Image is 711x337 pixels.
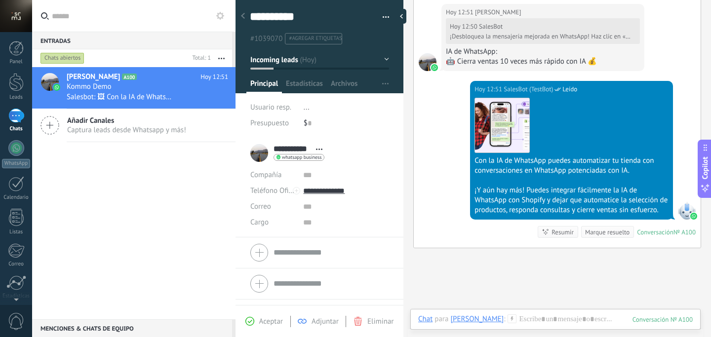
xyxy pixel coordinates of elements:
[396,9,406,24] div: Ocultar
[67,125,186,135] span: Captura leads desde Whatsapp y más!
[200,72,228,82] span: Hoy 12:51
[690,213,697,220] img: waba.svg
[2,94,31,101] div: Leads
[632,315,693,324] div: 100
[259,317,283,326] span: Aceptar
[304,103,310,112] span: ...
[250,215,296,230] div: Cargo
[367,317,394,326] span: Eliminar
[250,202,271,211] span: Correo
[312,317,339,326] span: Adjuntar
[211,49,232,67] button: Más
[700,156,710,179] span: Copilot
[552,227,574,237] div: Resumir
[282,155,321,160] span: whatsapp business
[479,22,503,31] span: SalesBot
[53,84,60,91] img: icon
[32,32,232,49] div: Entradas
[2,59,31,65] div: Panel
[504,84,553,94] span: SalesBot (TestBot)
[2,159,30,168] div: WhatsApp
[331,79,357,93] span: Archivos
[678,202,696,220] span: SalesBot
[431,64,438,71] img: waba.svg
[2,261,31,267] div: Correo
[434,314,448,324] span: para
[446,57,640,67] div: 🤖 Cierra ventas 10 veces más rápido con IA 💰
[250,79,278,93] span: Principal
[450,33,633,40] div: ¡Desbloquea la mensajería mejorada en WhatsApp! Haz clic en «Más información» para explorar las f...
[67,82,112,92] span: Kommo Demo
[250,199,271,215] button: Correo
[250,186,302,195] span: Teléfono Oficina
[67,72,120,82] span: [PERSON_NAME]
[475,98,529,152] img: a1a5b955-65ad-4b61-ae93-d5e6eeef2ec4
[189,53,211,63] div: Total: 1
[450,314,504,323] div: Vale Garcia
[250,219,269,226] span: Cargo
[250,34,282,43] span: #1039070
[585,227,630,237] div: Marque resuelto
[474,84,504,94] div: Hoy 12:51
[475,7,521,17] span: Vale Garcia
[32,319,232,337] div: Menciones & Chats de equipo
[32,67,236,109] a: avataricon[PERSON_NAME]A100Hoy 12:51Kommo DemoSalesbot: 🖼 Con la IA de WhatsApp puedes automatiza...
[450,23,479,31] div: Hoy 12:50
[673,228,696,236] div: № A100
[2,194,31,201] div: Calendario
[250,167,296,183] div: Compañía
[40,52,84,64] div: Chats abiertos
[289,35,342,42] span: #agregar etiquetas
[2,126,31,132] div: Chats
[250,118,289,128] span: Presupuesto
[250,115,296,131] div: Presupuesto
[474,156,669,176] div: Con la IA de WhatsApp puedes automatizar tu tienda con conversaciones en WhatsApp potenciadas con...
[122,74,136,80] span: A100
[250,100,296,115] div: Usuario resp.
[504,314,505,324] span: :
[2,229,31,235] div: Listas
[446,47,640,57] div: IA de WhatsApp:
[637,228,673,236] div: Conversación
[419,53,436,71] span: Vale Garcia
[286,79,323,93] span: Estadísticas
[67,92,174,102] span: Salesbot: 🖼 Con la IA de WhatsApp puedes automatizar tu tienda con conversaciones en WhatsApp pot...
[562,84,577,94] span: Leído
[250,103,291,112] span: Usuario resp.
[250,183,296,199] button: Teléfono Oficina
[304,115,389,131] div: $
[446,7,475,17] div: Hoy 12:51
[474,186,669,215] div: ¡Y aún hay más! Puedes integrar fácilmente la IA de WhatsApp con Shopify y dejar que automatice l...
[67,116,186,125] span: Añadir Canales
